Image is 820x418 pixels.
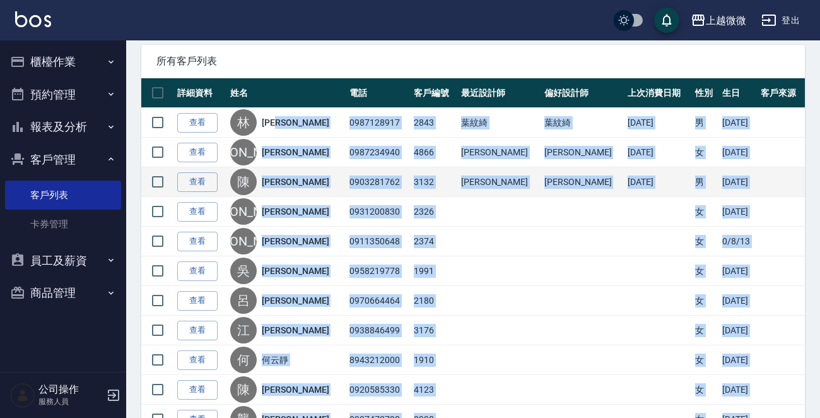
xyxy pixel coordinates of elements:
[458,167,541,197] td: [PERSON_NAME]
[411,227,458,256] td: 2374
[686,8,751,33] button: 上越微微
[756,9,805,32] button: 登出
[5,45,121,78] button: 櫃檯作業
[758,78,805,108] th: 客戶來源
[177,202,218,222] a: 查看
[719,345,758,375] td: [DATE]
[541,167,624,197] td: [PERSON_NAME]
[174,78,227,108] th: 詳細資料
[692,108,719,138] td: 男
[346,78,411,108] th: 電話
[177,143,218,162] a: 查看
[5,78,121,111] button: 預約管理
[692,256,719,286] td: 女
[5,244,121,277] button: 員工及薪資
[624,108,692,138] td: [DATE]
[346,138,411,167] td: 0987234940
[346,167,411,197] td: 0903281762
[262,383,329,396] a: [PERSON_NAME]
[411,316,458,345] td: 3176
[692,167,719,197] td: 男
[346,375,411,405] td: 0920585330
[262,205,329,218] a: [PERSON_NAME]
[541,78,624,108] th: 偏好設計師
[230,228,257,254] div: [PERSON_NAME]
[458,108,541,138] td: 葉紋綺
[177,232,218,251] a: 查看
[177,113,218,133] a: 查看
[719,197,758,227] td: [DATE]
[177,350,218,370] a: 查看
[346,286,411,316] td: 0970664464
[177,291,218,311] a: 查看
[177,261,218,281] a: 查看
[346,197,411,227] td: 0931200830
[692,286,719,316] td: 女
[411,78,458,108] th: 客戶編號
[177,172,218,192] a: 查看
[654,8,679,33] button: save
[5,110,121,143] button: 報表及分析
[411,167,458,197] td: 3132
[692,375,719,405] td: 女
[624,78,692,108] th: 上次消費日期
[719,167,758,197] td: [DATE]
[5,143,121,176] button: 客戶管理
[15,11,51,27] img: Logo
[177,321,218,340] a: 查看
[38,383,103,396] h5: 公司操作
[5,210,121,239] a: 卡券管理
[346,345,411,375] td: 8943212000
[692,227,719,256] td: 女
[346,227,411,256] td: 0911350648
[156,55,790,68] span: 所有客戶列表
[262,294,329,307] a: [PERSON_NAME]
[719,286,758,316] td: [DATE]
[706,13,746,28] div: 上越微微
[719,375,758,405] td: [DATE]
[227,78,346,108] th: 姓名
[230,169,257,195] div: 陳
[458,138,541,167] td: [PERSON_NAME]
[719,78,758,108] th: 生日
[719,227,758,256] td: 0/8/13
[411,138,458,167] td: 4866
[541,138,624,167] td: [PERSON_NAME]
[692,345,719,375] td: 女
[262,265,329,277] a: [PERSON_NAME]
[692,78,719,108] th: 性別
[541,108,624,138] td: 葉紋綺
[719,138,758,167] td: [DATE]
[346,256,411,286] td: 0958219778
[5,181,121,210] a: 客戶列表
[411,375,458,405] td: 4123
[230,347,257,373] div: 何
[262,176,329,188] a: [PERSON_NAME]
[10,383,35,408] img: Person
[5,277,121,309] button: 商品管理
[262,354,288,366] a: 何云靜
[346,316,411,345] td: 0938846499
[230,139,257,165] div: [PERSON_NAME]
[38,396,103,407] p: 服務人員
[692,316,719,345] td: 女
[411,108,458,138] td: 2843
[411,256,458,286] td: 1991
[230,287,257,314] div: 呂
[411,345,458,375] td: 1910
[719,256,758,286] td: [DATE]
[262,116,329,129] a: [PERSON_NAME]
[230,317,257,343] div: 江
[230,198,257,225] div: [PERSON_NAME]
[262,324,329,337] a: [PERSON_NAME]
[719,316,758,345] td: [DATE]
[230,376,257,403] div: 陳
[262,146,329,158] a: [PERSON_NAME]
[624,138,692,167] td: [DATE]
[411,286,458,316] td: 2180
[719,108,758,138] td: [DATE]
[230,258,257,284] div: 吳
[411,197,458,227] td: 2326
[346,108,411,138] td: 0987128917
[692,197,719,227] td: 女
